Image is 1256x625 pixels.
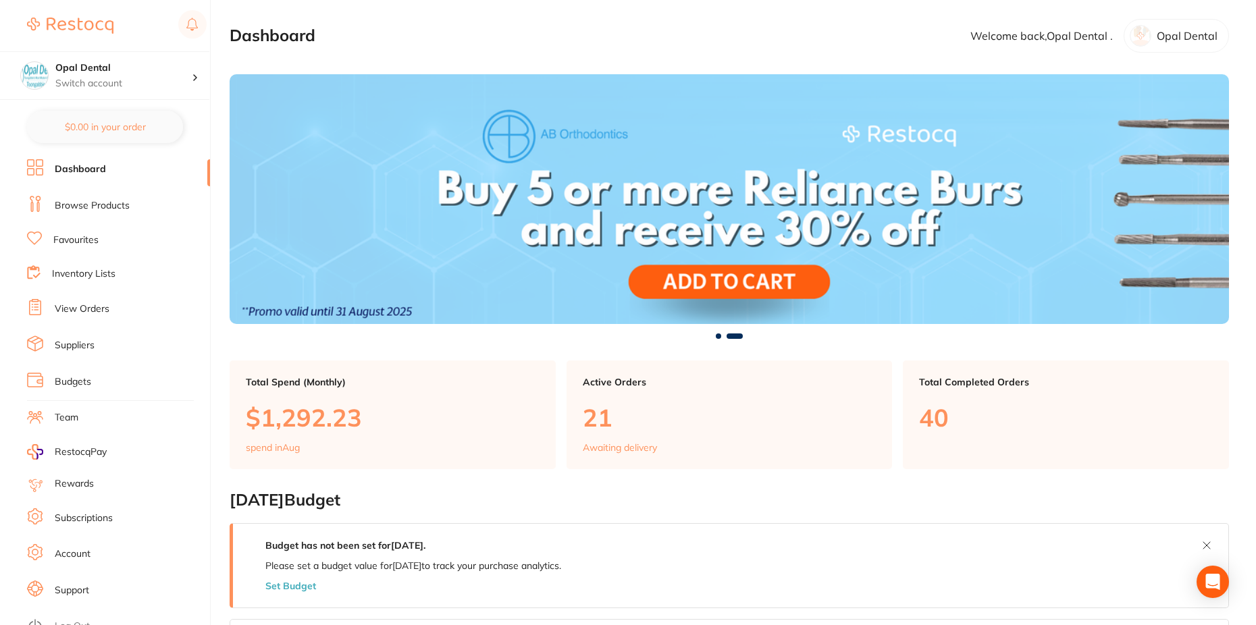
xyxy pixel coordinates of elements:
[230,360,556,470] a: Total Spend (Monthly)$1,292.23spend inAug
[903,360,1229,470] a: Total Completed Orders40
[246,404,540,431] p: $1,292.23
[53,234,99,247] a: Favourites
[55,375,91,389] a: Budgets
[265,580,316,591] button: Set Budget
[1157,30,1218,42] p: Opal Dental
[970,30,1113,42] p: Welcome back, Opal Dental .
[55,445,107,459] span: RestocqPay
[55,77,192,90] p: Switch account
[567,360,893,470] a: Active Orders21Awaiting delivery
[265,539,425,551] strong: Budget has not been set for [DATE] .
[265,560,561,571] p: Please set a budget value for [DATE] to track your purchase analytics.
[27,111,183,143] button: $0.00 in your order
[55,302,109,316] a: View Orders
[246,377,540,387] p: Total Spend (Monthly)
[21,62,48,89] img: Opal Dental
[55,163,106,176] a: Dashboard
[55,512,113,525] a: Subscriptions
[583,442,657,453] p: Awaiting delivery
[55,584,89,597] a: Support
[230,26,315,45] h2: Dashboard
[55,199,130,213] a: Browse Products
[919,404,1213,431] p: 40
[246,442,300,453] p: spend in Aug
[55,339,95,352] a: Suppliers
[52,267,115,281] a: Inventory Lists
[55,411,78,425] a: Team
[55,477,94,491] a: Rewards
[919,377,1213,387] p: Total Completed Orders
[55,61,192,75] h4: Opal Dental
[27,18,113,34] img: Restocq Logo
[27,444,43,460] img: RestocqPay
[583,404,876,431] p: 21
[27,10,113,41] a: Restocq Logo
[27,444,107,460] a: RestocqPay
[1197,566,1229,598] div: Open Intercom Messenger
[230,491,1229,510] h2: [DATE] Budget
[583,377,876,387] p: Active Orders
[55,547,90,561] a: Account
[230,74,1229,324] img: Dashboard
